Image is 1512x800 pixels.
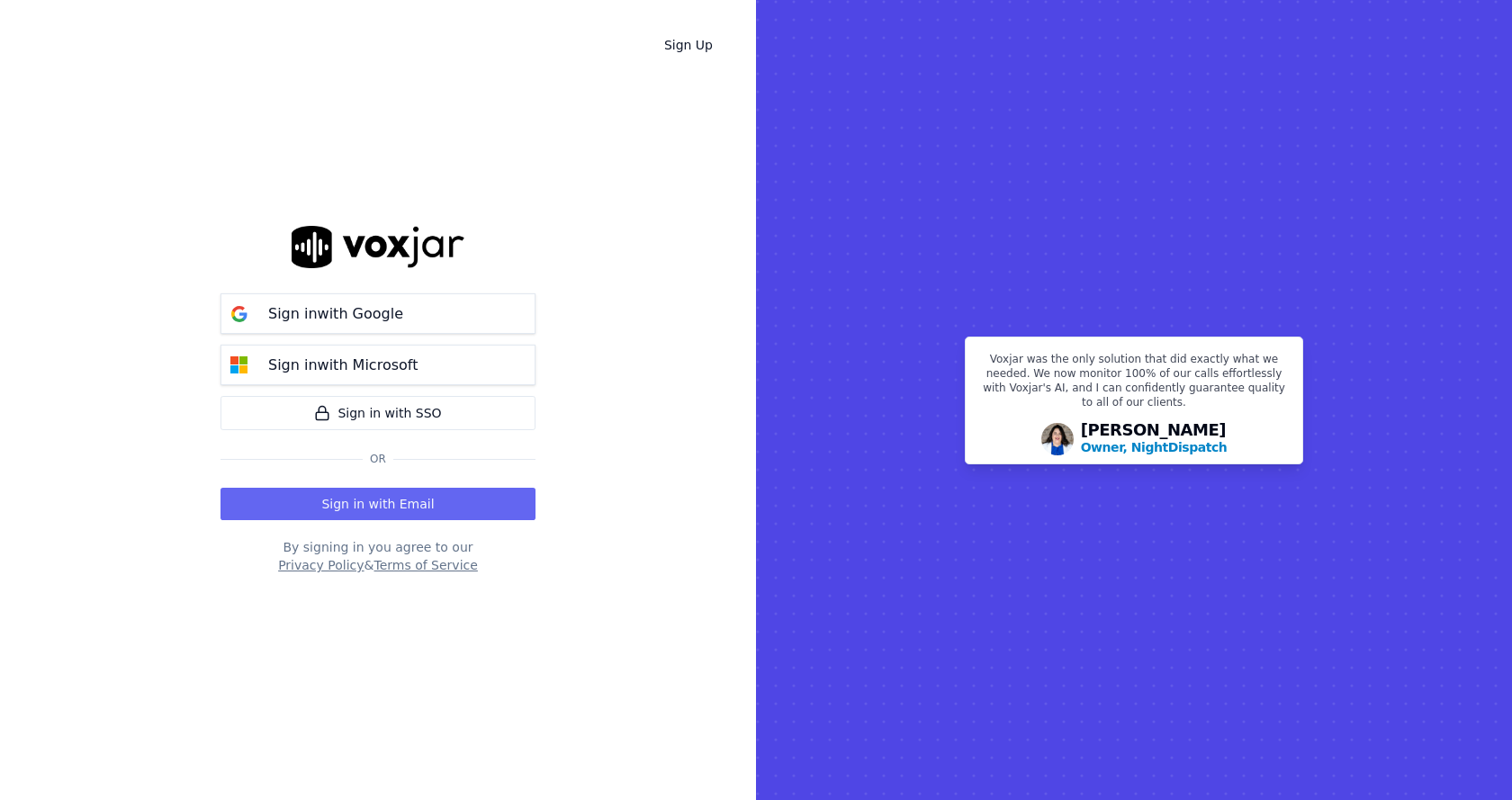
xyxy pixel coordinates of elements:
img: logo [292,226,464,268]
img: google Sign in button [221,296,257,332]
button: Privacy Policy [278,556,364,574]
a: Sign in with SSO [220,396,535,430]
p: Sign in with Microsoft [268,355,418,376]
a: Sign Up [650,29,727,61]
img: microsoft Sign in button [221,347,257,383]
span: Or [363,452,393,466]
div: By signing in you agree to our & [220,538,535,574]
button: Terms of Service [373,556,477,574]
div: [PERSON_NAME] [1081,422,1228,456]
button: Sign inwith Microsoft [220,345,535,385]
p: Sign in with Google [268,303,403,325]
button: Sign in with Email [220,488,535,520]
img: Avatar [1041,423,1074,455]
p: Voxjar was the only solution that did exactly what we needed. We now monitor 100% of our calls ef... [976,352,1291,417]
button: Sign inwith Google [220,293,535,334]
p: Owner, NightDispatch [1081,438,1228,456]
